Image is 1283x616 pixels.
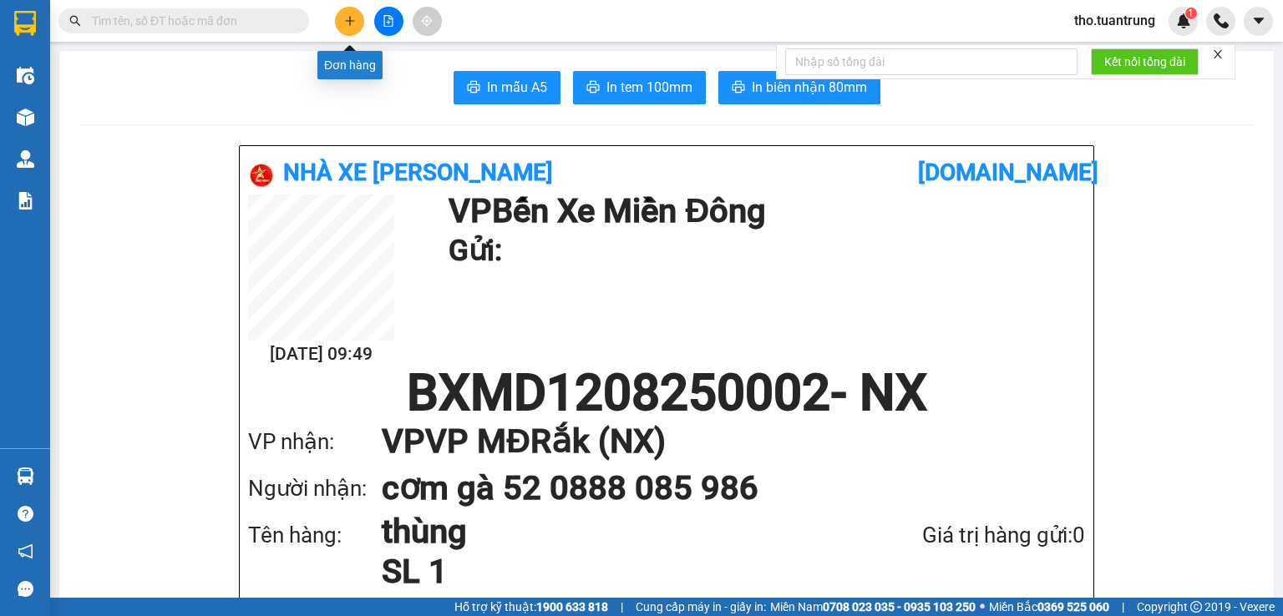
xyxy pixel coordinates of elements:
div: cơm gà 52 [160,54,294,74]
span: ⚪️ [980,603,985,610]
strong: 0708 023 035 - 0935 103 250 [823,600,976,613]
div: Bến Xe Miền Đông [14,14,148,54]
span: search [69,15,81,27]
div: Tên hàng: [248,518,382,553]
span: Cung cấp máy in - giấy in: [636,598,766,616]
span: Gửi: [14,16,40,33]
button: plus [335,7,364,36]
b: [DOMAIN_NAME] [918,159,1098,186]
span: In mẫu A5 [487,77,547,98]
span: question-circle [18,506,33,522]
div: 200.000 [157,108,296,131]
span: printer [732,80,745,96]
strong: 0369 525 060 [1037,600,1109,613]
span: printer [467,80,480,96]
input: Nhập số tổng đài [785,48,1078,75]
div: Giá trị hàng gửi: 0 [834,518,1085,553]
h1: VP VP MĐRắk (NX) [382,418,1052,465]
span: | [621,598,623,616]
img: warehouse-icon [17,109,34,126]
button: printerIn biên nhận 80mm [718,71,880,104]
button: aim [413,7,442,36]
span: 1 [1188,8,1194,19]
button: Kết nối tổng đài [1091,48,1199,75]
span: Kết nối tổng đài [1104,53,1185,71]
div: Đơn hàng [317,51,383,79]
span: copyright [1190,601,1202,613]
h1: thùng [382,512,834,552]
span: file-add [383,15,394,27]
button: printerIn mẫu A5 [454,71,560,104]
img: phone-icon [1214,13,1229,28]
span: close [1212,48,1224,60]
img: warehouse-icon [17,467,34,485]
img: icon-new-feature [1176,13,1191,28]
span: tho.tuantrung [1061,10,1169,31]
div: VP MĐRắk (NX) [160,14,294,54]
img: warehouse-icon [17,150,34,168]
img: solution-icon [17,192,34,210]
span: Nhận: [160,16,200,33]
input: Tìm tên, số ĐT hoặc mã đơn [92,12,289,30]
span: notification [18,543,33,559]
span: caret-down [1251,13,1266,28]
span: Miền Bắc [989,598,1109,616]
button: printerIn tem 100mm [573,71,706,104]
span: Miền Nam [770,598,976,616]
span: | [1122,598,1124,616]
img: logo.jpg [248,162,275,189]
span: aim [421,15,433,27]
span: In tem 100mm [606,77,692,98]
b: Nhà xe [PERSON_NAME] [283,159,553,186]
sup: 1 [1185,8,1197,19]
img: warehouse-icon [17,67,34,84]
button: caret-down [1244,7,1273,36]
h1: VP Bến Xe Miền Đông [449,194,1077,228]
h1: SL 1 [382,552,834,592]
img: logo-vxr [14,11,36,36]
div: 0888085986 [160,74,294,98]
div: Người nhận: [248,472,382,506]
span: message [18,581,33,597]
h1: cơm gà 52 0888 085 986 [382,465,1052,512]
span: CC : [157,112,180,129]
span: printer [586,80,600,96]
strong: 1900 633 818 [536,600,608,613]
span: plus [344,15,356,27]
button: file-add [374,7,403,36]
div: VP nhận: [248,425,382,459]
span: In biên nhận 80mm [752,77,867,98]
span: Hỗ trợ kỹ thuật: [454,598,608,616]
h1: Gửi: [449,228,1077,274]
h2: [DATE] 09:49 [248,341,394,368]
h1: BXMD1208250002 - NX [248,368,1085,418]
